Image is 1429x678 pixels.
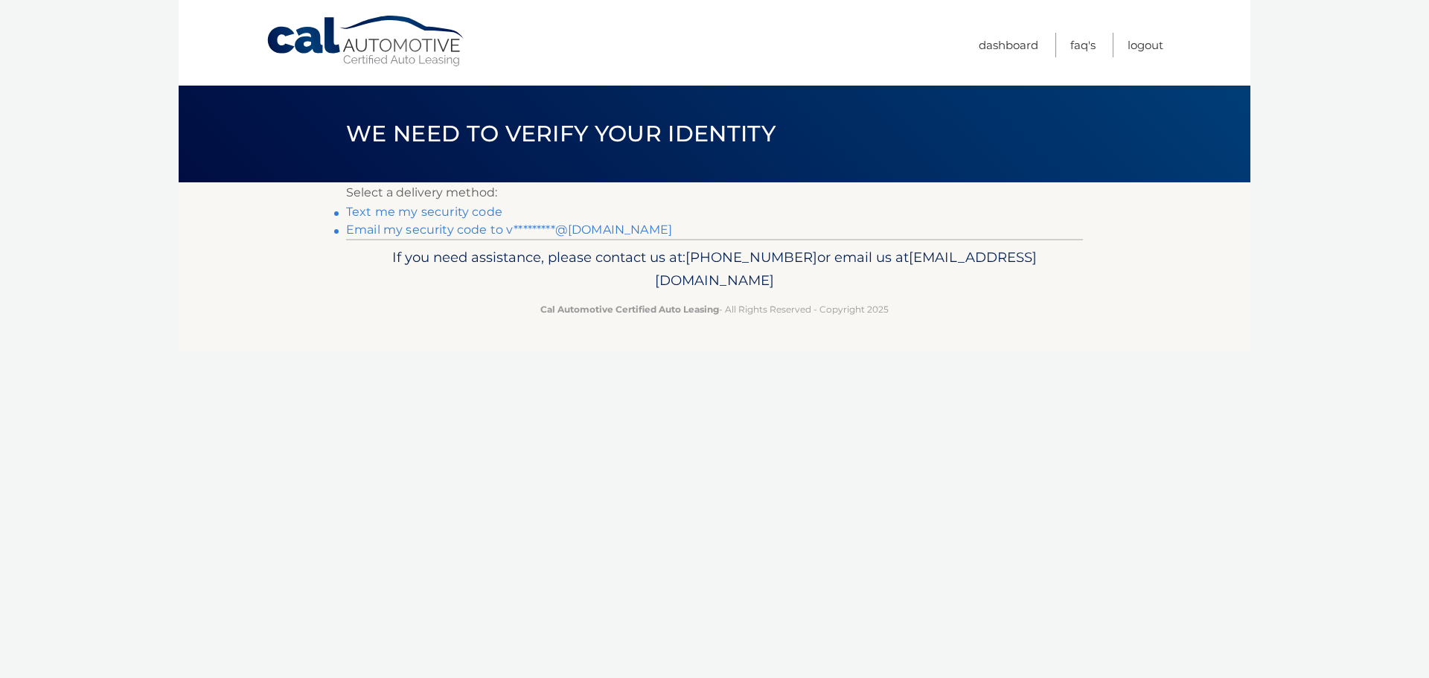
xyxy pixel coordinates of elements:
a: Dashboard [979,33,1038,57]
a: Cal Automotive [266,15,467,68]
p: - All Rights Reserved - Copyright 2025 [356,301,1073,317]
p: If you need assistance, please contact us at: or email us at [356,246,1073,293]
a: FAQ's [1070,33,1096,57]
p: Select a delivery method: [346,182,1083,203]
a: Text me my security code [346,205,502,219]
span: We need to verify your identity [346,120,776,147]
a: Email my security code to v*********@[DOMAIN_NAME] [346,223,672,237]
span: [PHONE_NUMBER] [685,249,817,266]
a: Logout [1128,33,1163,57]
strong: Cal Automotive Certified Auto Leasing [540,304,719,315]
